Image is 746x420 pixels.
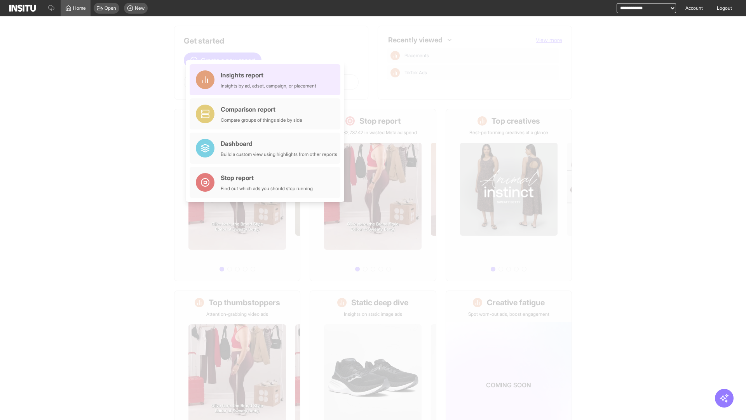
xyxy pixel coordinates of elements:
[135,5,145,11] span: New
[105,5,116,11] span: Open
[221,151,337,157] div: Build a custom view using highlights from other reports
[73,5,86,11] span: Home
[221,139,337,148] div: Dashboard
[9,5,36,12] img: Logo
[221,70,316,80] div: Insights report
[221,185,313,192] div: Find out which ads you should stop running
[221,173,313,182] div: Stop report
[221,83,316,89] div: Insights by ad, adset, campaign, or placement
[221,105,302,114] div: Comparison report
[221,117,302,123] div: Compare groups of things side by side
